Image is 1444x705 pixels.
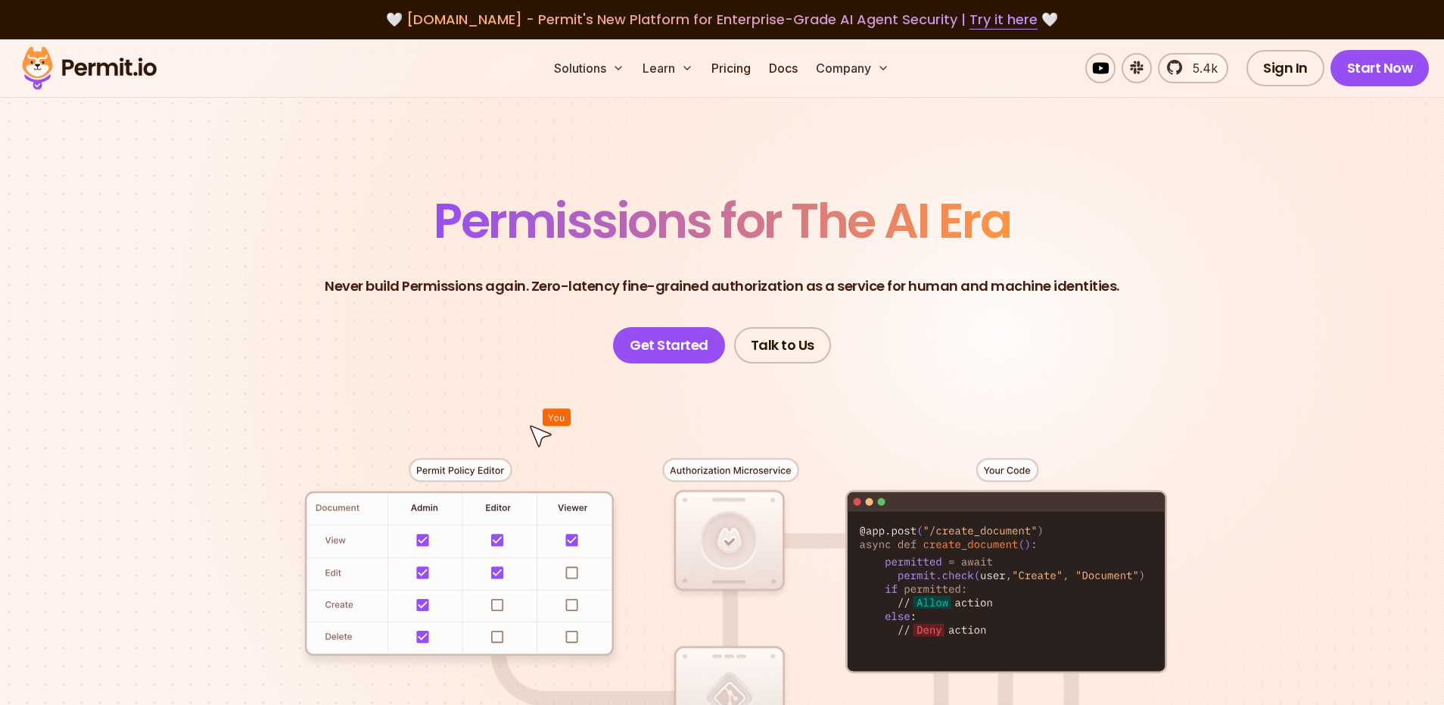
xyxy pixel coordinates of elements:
[548,53,630,83] button: Solutions
[325,276,1119,297] p: Never build Permissions again. Zero-latency fine-grained authorization as a service for human and...
[810,53,895,83] button: Company
[1184,59,1218,77] span: 5.4k
[15,42,163,94] img: Permit logo
[36,9,1408,30] div: 🤍 🤍
[734,327,831,363] a: Talk to Us
[1330,50,1430,86] a: Start Now
[406,10,1038,29] span: [DOMAIN_NAME] - Permit's New Platform for Enterprise-Grade AI Agent Security |
[969,10,1038,30] a: Try it here
[1158,53,1228,83] a: 5.4k
[434,187,1010,254] span: Permissions for The AI Era
[705,53,757,83] a: Pricing
[613,327,725,363] a: Get Started
[763,53,804,83] a: Docs
[1246,50,1324,86] a: Sign In
[636,53,699,83] button: Learn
